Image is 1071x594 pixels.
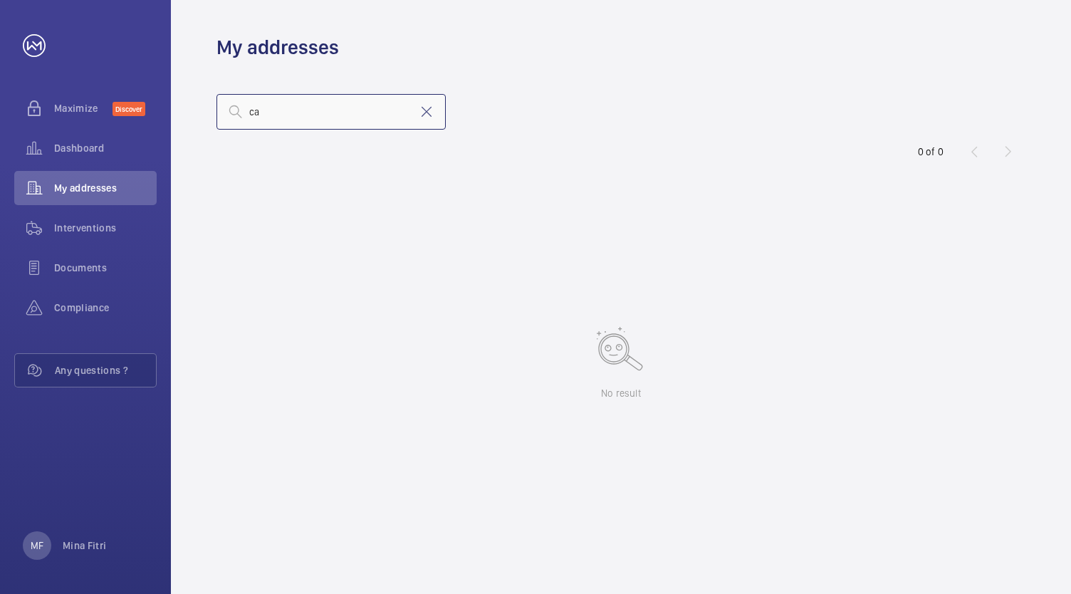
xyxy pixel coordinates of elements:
[918,145,944,159] div: 0 of 0
[216,94,446,130] input: Search by address
[216,34,339,61] h1: My addresses
[55,363,156,377] span: Any questions ?
[54,221,157,235] span: Interventions
[54,141,157,155] span: Dashboard
[113,102,145,116] span: Discover
[63,538,107,553] p: Mina Fitri
[54,101,113,115] span: Maximize
[54,181,157,195] span: My addresses
[601,386,641,400] p: No result
[54,261,157,275] span: Documents
[54,301,157,315] span: Compliance
[31,538,43,553] p: MF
